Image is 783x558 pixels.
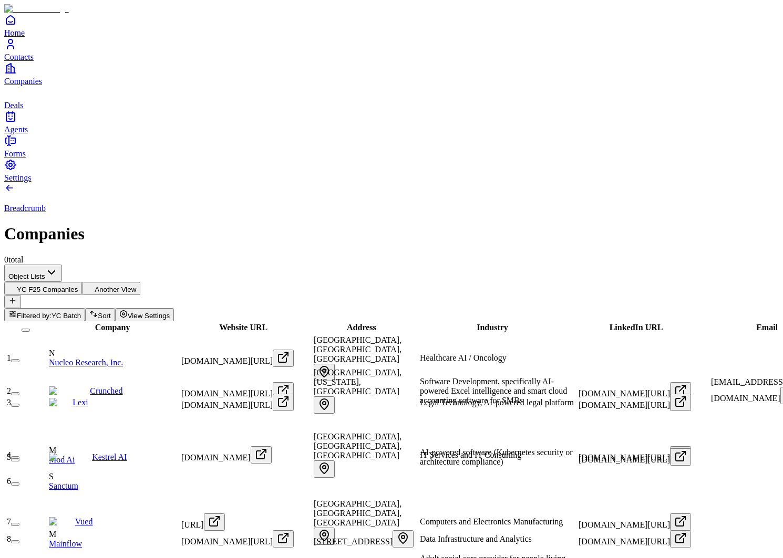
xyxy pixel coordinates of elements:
span: [DOMAIN_NAME][URL] [579,401,670,409]
span: Sort [98,312,110,320]
span: [GEOGRAPHIC_DATA], [GEOGRAPHIC_DATA], [GEOGRAPHIC_DATA] [314,432,401,460]
span: LinkedIn URL [610,323,663,332]
span: Legal Technology, AI-powered legal platform [420,398,574,407]
span: Software Development, specifically AI-powered Excel intelligence and smart cloud accounting softw... [420,377,567,405]
p: Breadcrumb [4,204,779,213]
span: [DOMAIN_NAME][URL] [579,455,670,464]
a: Sanctum [49,481,78,490]
img: Item Brain Logo [4,4,69,14]
button: Open [393,530,414,548]
img: Vued [49,517,75,527]
span: Deals [4,101,23,110]
button: Open [273,382,294,399]
span: [GEOGRAPHIC_DATA], [GEOGRAPHIC_DATA], [GEOGRAPHIC_DATA] [314,335,401,363]
button: Another View [82,282,140,295]
div: 0 total [4,255,779,265]
a: Mainflow [49,539,82,548]
span: Companies [4,77,42,86]
span: [DOMAIN_NAME][URL] [181,356,273,365]
button: Open [670,382,691,399]
span: Filtered by: [17,312,51,320]
span: 1 [7,353,11,362]
button: Open [204,513,225,531]
img: Kestrel AI [49,452,92,462]
span: Forms [4,149,26,158]
span: [URL] [181,520,204,529]
span: Data Infrastructure and Analytics [420,534,532,543]
span: 8 [7,534,11,543]
button: Open [670,530,691,548]
a: Lexi [73,398,88,407]
button: Open [273,350,294,367]
button: Open [670,448,691,466]
button: Sort [85,308,115,321]
span: Contacts [4,52,34,61]
span: 5 [7,452,11,461]
span: [DOMAIN_NAME][URL] [579,537,670,546]
a: Kestrel AI [92,452,127,461]
a: Home [4,14,779,37]
button: Open [670,513,691,531]
button: Open [670,394,691,411]
a: Forms [4,134,779,158]
span: Healthcare AI / Oncology [420,353,507,362]
span: Computers and Electronics Manufacturing [420,517,563,526]
span: 2 [7,386,11,395]
span: [STREET_ADDRESS] [314,537,393,546]
span: [GEOGRAPHIC_DATA], [US_STATE], [GEOGRAPHIC_DATA] [314,368,401,396]
span: [GEOGRAPHIC_DATA], [GEOGRAPHIC_DATA], [GEOGRAPHIC_DATA] [314,499,401,527]
a: Agents [4,110,779,134]
span: [DOMAIN_NAME][URL] [181,401,273,409]
a: deals [4,86,779,110]
button: View Settings [115,308,174,321]
div: N [49,349,179,358]
span: [DOMAIN_NAME][URL] [579,520,670,529]
button: Open [273,394,294,411]
img: Crunched [49,386,90,396]
span: Agents [4,125,28,134]
span: [DOMAIN_NAME][URL] [181,537,273,546]
a: Vued [75,517,93,526]
button: Filtered by:YC Batch [4,308,85,321]
h1: Companies [4,224,779,244]
span: Address [347,323,376,332]
span: 7 [7,517,11,526]
a: Companies [4,62,779,86]
span: 6 [7,477,11,486]
a: Nucleo Research, Inc. [49,358,123,367]
span: Home [4,28,25,37]
span: Industry [477,323,508,332]
span: Email [756,323,778,332]
span: AI-powered software (Kubernetes security or architecture compliance) [420,448,573,466]
div: S [49,472,179,481]
span: Company [95,323,130,332]
span: Website URL [219,323,267,332]
a: Breadcrumb [4,186,779,213]
div: M [49,530,179,539]
span: YC Batch [51,312,81,320]
button: YC F25 Companies [4,282,82,295]
a: Settings [4,159,779,182]
span: Settings [4,173,32,182]
span: View Settings [128,312,170,320]
a: Contacts [4,38,779,61]
a: Crunched [90,386,122,395]
img: Lexi [49,398,73,407]
span: 3 [7,398,11,407]
button: Open [273,530,294,548]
